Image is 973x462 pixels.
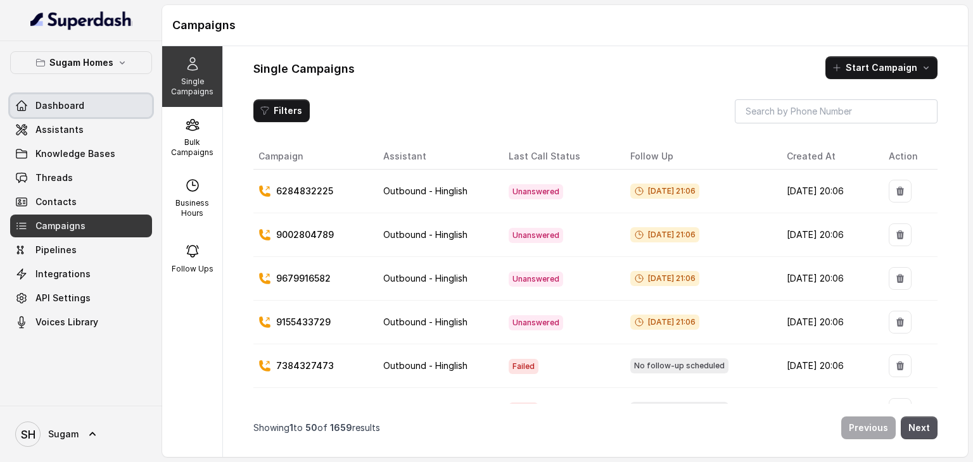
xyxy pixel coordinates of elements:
[10,166,152,189] a: Threads
[509,403,538,418] span: Failed
[901,416,938,439] button: Next
[777,344,879,388] td: [DATE] 20:06
[499,144,620,170] th: Last Call Status
[10,416,152,452] a: Sugam
[383,229,467,240] span: Outbound - Hinglish
[841,416,896,439] button: Previous
[10,311,152,334] a: Voices Library
[276,316,331,328] p: 9155433729
[10,94,152,117] a: Dashboard
[167,198,217,218] p: Business Hours
[825,56,938,79] button: Start Campaign
[289,422,293,433] span: 1
[35,316,98,328] span: Voices Library
[509,315,563,330] span: Unanswered
[509,228,563,243] span: Unanswered
[509,272,563,287] span: Unanswered
[630,184,699,199] span: [DATE] 21:06
[10,142,152,165] a: Knowledge Bases
[620,144,777,170] th: Follow Up
[253,421,380,434] p: Showing to of results
[276,403,331,416] p: 9123879845
[630,402,728,417] span: No follow-up scheduled
[630,271,699,286] span: [DATE] 21:06
[383,360,467,371] span: Outbound - Hinglish
[35,147,115,160] span: Knowledge Bases
[383,316,467,327] span: Outbound - Hinglish
[21,428,35,441] text: SH
[167,77,217,97] p: Single Campaigns
[253,144,373,170] th: Campaign
[49,55,113,70] p: Sugam Homes
[879,144,938,170] th: Action
[305,422,317,433] span: 50
[10,287,152,309] a: API Settings
[630,227,699,242] span: [DATE] 21:06
[777,213,879,257] td: [DATE] 20:06
[48,428,79,440] span: Sugam
[35,123,84,136] span: Assistants
[630,358,728,373] span: No follow-up scheduled
[276,185,333,197] p: 6284832225
[10,51,152,74] button: Sugam Homes
[777,388,879,432] td: [DATE] 20:06
[35,196,77,208] span: Contacts
[330,422,352,433] span: 1659
[10,215,152,237] a: Campaigns
[35,172,73,184] span: Threads
[35,99,84,112] span: Dashboard
[35,268,91,280] span: Integrations
[10,190,152,213] a: Contacts
[167,137,217,158] p: Bulk Campaigns
[383,185,467,196] span: Outbound - Hinglish
[10,239,152,261] a: Pipelines
[509,184,563,199] span: Unanswered
[509,359,538,374] span: Failed
[35,244,77,256] span: Pipelines
[777,257,879,301] td: [DATE] 20:06
[253,59,355,79] h1: Single Campaigns
[777,170,879,213] td: [DATE] 20:06
[253,99,310,122] button: Filters
[10,263,152,285] a: Integrations
[735,99,938,123] input: Search by Phone Number
[172,264,213,274] p: Follow Ups
[777,301,879,344] td: [DATE] 20:06
[777,144,879,170] th: Created At
[276,359,334,372] p: 7384327473
[30,10,132,30] img: light.svg
[630,315,699,330] span: [DATE] 21:06
[253,409,938,447] nav: Pagination
[373,144,499,170] th: Assistant
[10,118,152,141] a: Assistants
[35,220,86,232] span: Campaigns
[172,15,958,35] h1: Campaigns
[35,292,91,304] span: API Settings
[276,272,331,285] p: 9679916582
[383,273,467,284] span: Outbound - Hinglish
[276,228,334,241] p: 9002804789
